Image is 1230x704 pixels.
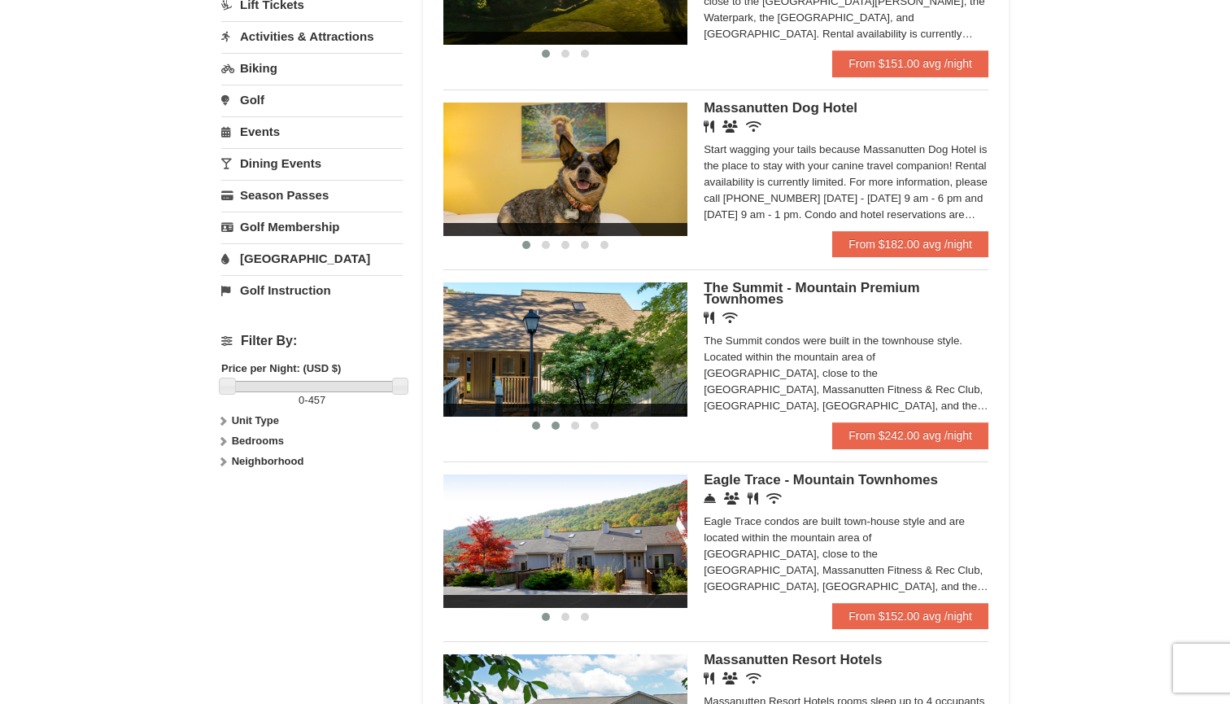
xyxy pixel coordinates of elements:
[746,672,761,684] i: Wireless Internet (free)
[832,603,988,629] a: From $152.00 avg /night
[704,333,988,414] div: The Summit condos were built in the townhouse style. Located within the mountain area of [GEOGRAP...
[704,120,714,133] i: Restaurant
[748,492,758,505] i: Restaurant
[232,435,284,447] strong: Bedrooms
[832,231,988,257] a: From $182.00 avg /night
[299,394,304,406] span: 0
[704,280,919,307] span: The Summit - Mountain Premium Townhomes
[221,275,403,305] a: Golf Instruction
[221,53,403,83] a: Biking
[722,120,738,133] i: Banquet Facilities
[832,422,988,448] a: From $242.00 avg /night
[308,394,326,406] span: 457
[722,312,738,324] i: Wireless Internet (free)
[221,85,403,115] a: Golf
[704,100,857,116] span: Massanutten Dog Hotel
[722,672,738,684] i: Banquet Facilities
[704,142,988,223] div: Start wagging your tails because Massanutten Dog Hotel is the place to stay with your canine trav...
[232,455,304,467] strong: Neighborhood
[704,652,882,667] span: Massanutten Resort Hotels
[221,362,341,374] strong: Price per Night: (USD $)
[232,414,279,426] strong: Unit Type
[221,212,403,242] a: Golf Membership
[832,50,988,77] a: From $151.00 avg /night
[221,116,403,146] a: Events
[704,472,938,488] span: Eagle Trace - Mountain Townhomes
[221,392,403,409] label: -
[746,120,761,133] i: Wireless Internet (free)
[704,312,714,324] i: Restaurant
[704,672,714,684] i: Restaurant
[724,492,739,505] i: Conference Facilities
[221,148,403,178] a: Dining Events
[704,492,716,505] i: Concierge Desk
[221,243,403,273] a: [GEOGRAPHIC_DATA]
[704,514,988,595] div: Eagle Trace condos are built town-house style and are located within the mountain area of [GEOGRA...
[221,180,403,210] a: Season Passes
[766,492,782,505] i: Wireless Internet (free)
[221,334,403,348] h4: Filter By:
[221,21,403,51] a: Activities & Attractions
